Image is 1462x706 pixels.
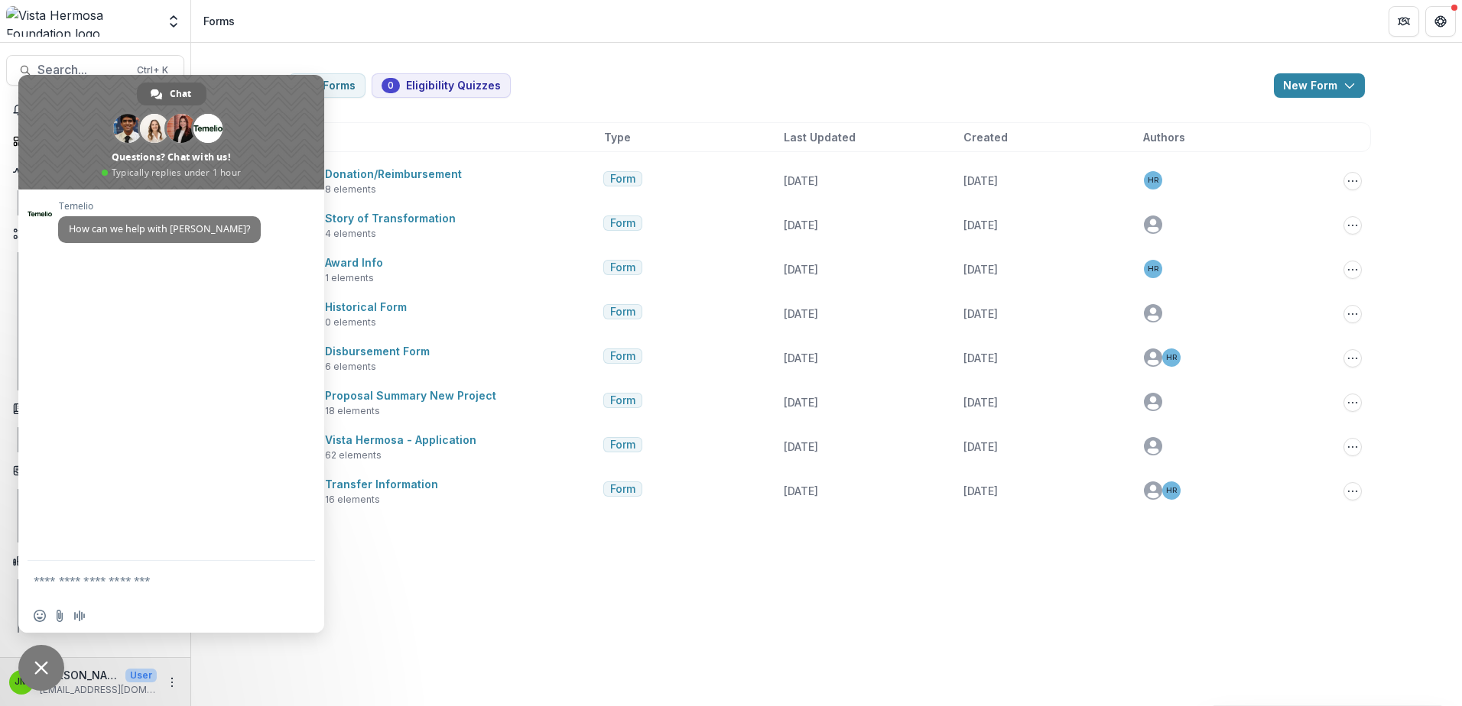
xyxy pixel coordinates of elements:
span: [DATE] [784,263,818,276]
span: 16 elements [325,493,380,507]
span: 18 elements [325,404,380,418]
a: Historical Form [325,300,407,313]
svg: avatar [1144,437,1162,455]
span: Last Updated [784,129,856,145]
span: 62 elements [325,449,382,462]
span: [DATE] [784,219,818,232]
div: Close chat [18,645,64,691]
span: Search... [37,63,128,77]
button: Options [1343,261,1362,279]
nav: breadcrumb [197,10,241,32]
button: Search... [6,55,184,86]
button: Options [1343,482,1362,500]
span: [DATE] [963,440,998,453]
div: Forms [203,13,235,29]
span: [DATE] [963,396,998,409]
a: Disbursement Form [325,345,430,358]
span: 6 elements [325,360,376,374]
button: Notifications [6,98,184,122]
a: Proposal Summary New Project [325,389,496,402]
svg: avatar [1144,481,1162,500]
button: Options [1343,305,1362,323]
a: Dashboard [6,128,184,154]
span: 4 elements [325,227,376,241]
span: Chat [170,83,191,105]
span: Send a file [54,610,66,622]
span: Form [610,439,635,452]
a: Vista Hermosa - Application [325,433,476,446]
button: Options [1343,172,1362,190]
span: 1 elements [325,271,374,285]
button: Get Help [1425,6,1456,37]
span: Form [610,217,635,230]
span: [DATE] [963,351,998,364]
img: Vista Hermosa Foundation logo [6,6,157,37]
button: Open Activity [6,160,184,184]
span: 8 elements [325,183,376,196]
button: Options [1343,349,1362,368]
a: Donation/Reimbursement [325,167,462,180]
span: Temelio [58,201,261,212]
span: Form [610,261,635,274]
span: Form [610,394,635,407]
p: User [125,669,157,682]
button: Forms [288,73,365,98]
span: [DATE] [963,307,998,320]
span: [DATE] [963,263,998,276]
span: [DATE] [963,484,998,497]
button: More [163,673,181,691]
span: [DATE] [963,174,998,187]
span: Form [610,350,635,363]
span: 0 [388,80,394,91]
span: [DATE] [784,351,818,364]
textarea: Compose your message... [34,574,275,588]
button: Eligibility Quizzes [372,73,511,98]
span: [DATE] [784,396,818,409]
svg: avatar [1144,393,1162,411]
span: Form [610,173,635,186]
div: Hannah Roosendaal [1166,354,1177,361]
button: Options [1343,438,1362,456]
button: Options [1343,393,1362,412]
button: Open Data & Reporting [6,549,184,573]
span: Authors [1143,129,1185,145]
div: Ctrl + K [134,62,171,79]
svg: avatar [1144,304,1162,322]
span: Form [610,483,635,496]
span: [DATE] [784,307,818,320]
button: New Form [1274,73,1365,98]
span: [DATE] [784,484,818,497]
span: [DATE] [963,219,998,232]
span: Form [610,306,635,319]
div: Hannah Roosendaal [1166,487,1177,494]
span: 0 elements [325,316,376,329]
span: Created [963,129,1008,145]
p: [PERSON_NAME] [40,667,119,683]
svg: avatar [1144,215,1162,234]
span: Type [604,129,631,145]
span: [DATE] [784,174,818,187]
div: Hannah Roosendaal [1148,176,1158,184]
button: Open Contacts [6,458,184,483]
button: Open Documents [6,397,184,421]
button: Partners [1389,6,1419,37]
svg: avatar [1144,348,1162,367]
button: Options [1343,216,1362,235]
button: Open Workflows [6,222,184,246]
div: Jerry Martinez [15,677,28,687]
a: Story of Transformation [325,212,456,225]
div: Chat [137,83,206,105]
a: Transfer Information [325,478,438,491]
span: [DATE] [784,440,818,453]
span: Insert an emoji [34,610,46,622]
button: Open entity switcher [163,6,184,37]
p: [EMAIL_ADDRESS][DOMAIN_NAME] [40,683,157,697]
span: Audio message [73,610,86,622]
a: Award Info [325,256,383,269]
div: Hannah Roosendaal [1148,265,1158,273]
span: How can we help with [PERSON_NAME]? [69,222,250,235]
